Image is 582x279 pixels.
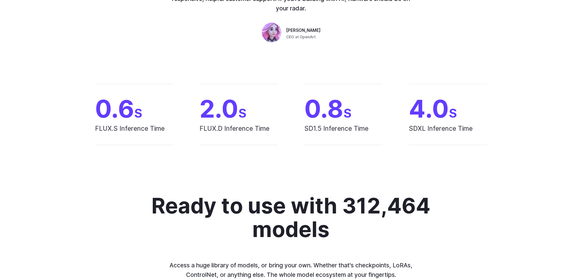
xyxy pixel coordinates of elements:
span: S [134,106,142,121]
span: FLUX.S Inference Time [95,123,173,145]
span: 0.6 [95,96,173,121]
img: Person [262,23,281,42]
span: SDXL Inference Time [409,123,487,145]
span: [PERSON_NAME] [286,27,320,34]
span: SD1.5 Inference Time [304,123,383,145]
span: 0.8 [304,96,383,121]
span: 4.0 [409,96,487,121]
span: S [238,106,247,121]
span: 2.0 [199,96,278,121]
span: S [449,106,457,121]
span: S [343,106,352,121]
span: FLUX.D Inference Time [199,123,278,145]
span: CEO at OpenArt [286,34,316,40]
h2: Ready to use with 312,464 models [147,194,435,241]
